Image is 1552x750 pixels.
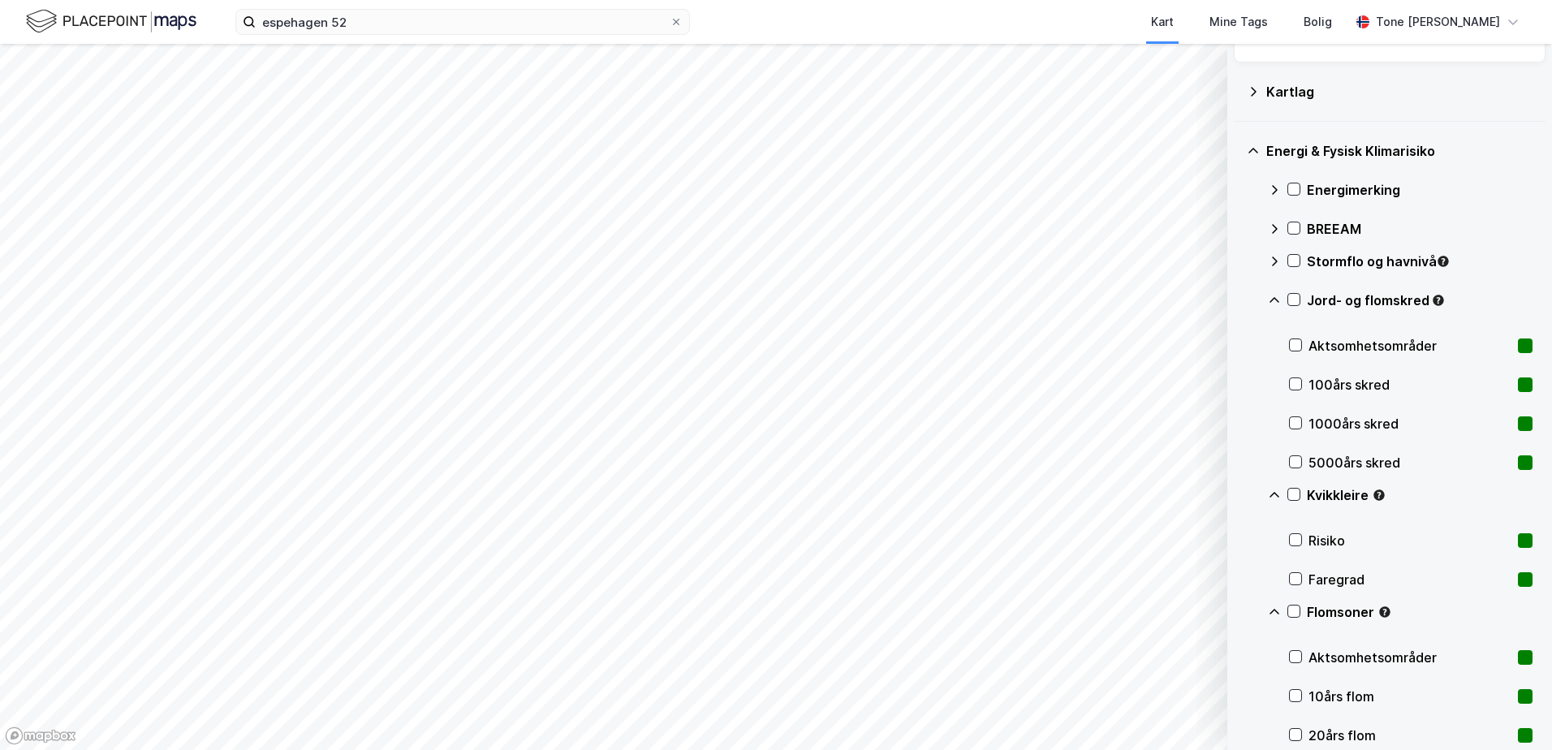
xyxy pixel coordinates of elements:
[1308,375,1511,394] div: 100års skred
[1308,531,1511,550] div: Risiko
[1304,12,1332,32] div: Bolig
[256,10,670,34] input: Søk på adresse, matrikkel, gårdeiere, leietakere eller personer
[1372,488,1386,502] div: Tooltip anchor
[1307,602,1533,622] div: Flomsoner
[1266,82,1533,101] div: Kartlag
[1209,12,1268,32] div: Mine Tags
[26,7,196,36] img: logo.f888ab2527a4732fd821a326f86c7f29.svg
[1308,453,1511,472] div: 5000års skred
[1308,726,1511,745] div: 20års flom
[1376,12,1500,32] div: Tone [PERSON_NAME]
[1436,254,1451,269] div: Tooltip anchor
[1307,180,1533,200] div: Energimerking
[1151,12,1174,32] div: Kart
[1307,485,1533,505] div: Kvikkleire
[1471,672,1552,750] iframe: Chat Widget
[5,726,76,745] a: Mapbox homepage
[1308,648,1511,667] div: Aktsomhetsområder
[1308,414,1511,433] div: 1000års skred
[1307,291,1533,310] div: Jord- og flomskred
[1266,141,1533,161] div: Energi & Fysisk Klimarisiko
[1307,252,1533,271] div: Stormflo og havnivå
[1308,570,1511,589] div: Faregrad
[1307,219,1533,239] div: BREEAM
[1308,687,1511,706] div: 10års flom
[1377,605,1392,619] div: Tooltip anchor
[1431,293,1446,308] div: Tooltip anchor
[1308,336,1511,356] div: Aktsomhetsområder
